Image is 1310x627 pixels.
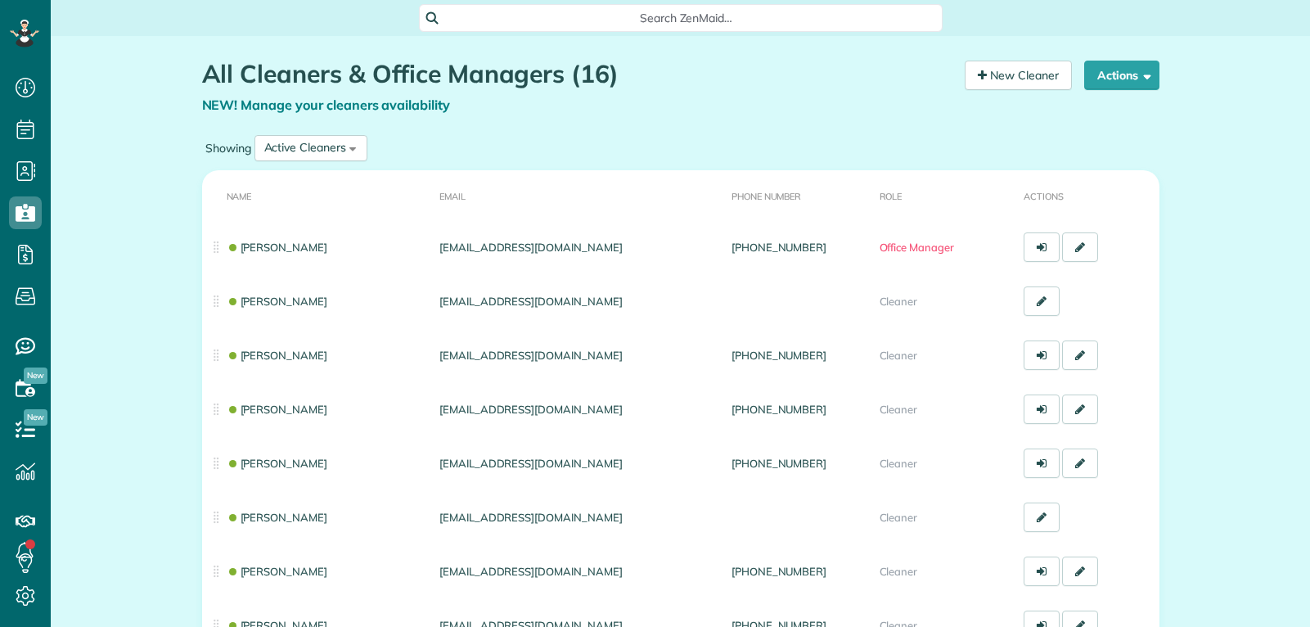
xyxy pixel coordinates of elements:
a: [PHONE_NUMBER] [732,457,826,470]
span: New [24,368,47,384]
th: Phone number [725,170,873,220]
a: [PERSON_NAME] [227,403,328,416]
span: Cleaner [880,457,918,470]
th: Name [202,170,433,220]
span: New [24,409,47,426]
button: Actions [1084,61,1159,90]
td: [EMAIL_ADDRESS][DOMAIN_NAME] [433,544,725,598]
div: Active Cleaners [264,139,346,156]
h1: All Cleaners & Office Managers (16) [202,61,952,88]
a: [PERSON_NAME] [227,241,328,254]
th: Actions [1017,170,1159,220]
span: Cleaner [880,295,918,308]
span: Cleaner [880,349,918,362]
span: Cleaner [880,565,918,578]
th: Email [433,170,725,220]
a: New Cleaner [965,61,1072,90]
td: [EMAIL_ADDRESS][DOMAIN_NAME] [433,328,725,382]
a: [PERSON_NAME] [227,457,328,470]
a: [PERSON_NAME] [227,511,328,524]
th: Role [873,170,1017,220]
label: Showing [202,140,254,156]
td: [EMAIL_ADDRESS][DOMAIN_NAME] [433,490,725,544]
a: NEW! Manage your cleaners availability [202,97,451,113]
span: Office Manager [880,241,954,254]
a: [PHONE_NUMBER] [732,241,826,254]
a: [PHONE_NUMBER] [732,403,826,416]
a: [PERSON_NAME] [227,565,328,578]
span: Cleaner [880,511,918,524]
a: [PERSON_NAME] [227,295,328,308]
span: Cleaner [880,403,918,416]
td: [EMAIL_ADDRESS][DOMAIN_NAME] [433,436,725,490]
td: [EMAIL_ADDRESS][DOMAIN_NAME] [433,220,725,274]
a: [PERSON_NAME] [227,349,328,362]
a: [PHONE_NUMBER] [732,565,826,578]
td: [EMAIL_ADDRESS][DOMAIN_NAME] [433,382,725,436]
a: [PHONE_NUMBER] [732,349,826,362]
td: [EMAIL_ADDRESS][DOMAIN_NAME] [433,274,725,328]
